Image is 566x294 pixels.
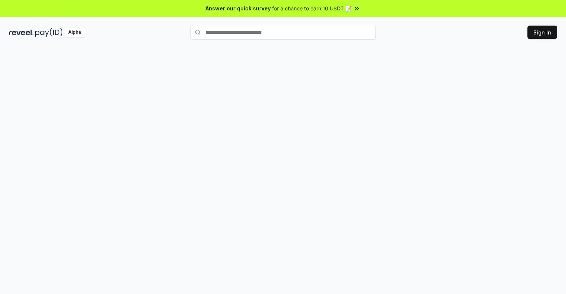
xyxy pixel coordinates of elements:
[527,26,557,39] button: Sign In
[9,28,34,37] img: reveel_dark
[272,4,352,12] span: for a chance to earn 10 USDT 📝
[205,4,271,12] span: Answer our quick survey
[64,28,85,37] div: Alpha
[35,28,63,37] img: pay_id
